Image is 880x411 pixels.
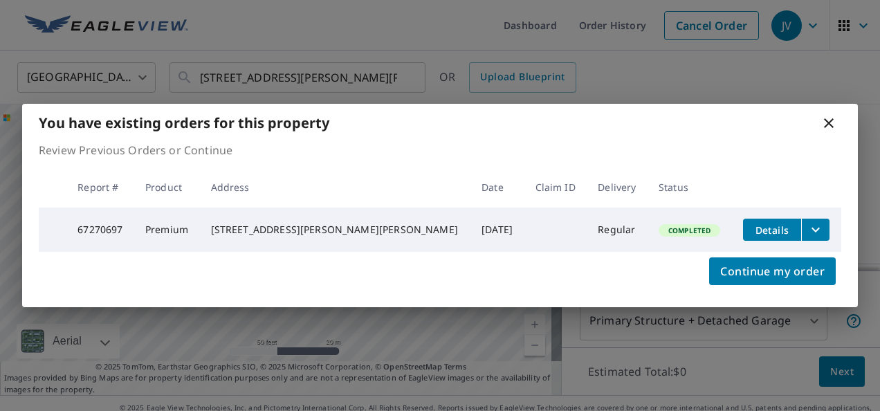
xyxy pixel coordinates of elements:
th: Delivery [587,167,648,208]
span: Continue my order [720,262,825,281]
span: Details [751,223,793,237]
th: Date [470,167,524,208]
td: Premium [134,208,200,252]
th: Product [134,167,200,208]
button: Continue my order [709,257,836,285]
th: Report # [66,167,134,208]
th: Claim ID [524,167,587,208]
th: Status [648,167,732,208]
p: Review Previous Orders or Continue [39,142,841,158]
button: filesDropdownBtn-67270697 [801,219,829,241]
td: [DATE] [470,208,524,252]
td: 67270697 [66,208,134,252]
button: detailsBtn-67270697 [743,219,801,241]
div: [STREET_ADDRESS][PERSON_NAME][PERSON_NAME] [211,223,460,237]
span: Completed [660,226,719,235]
th: Address [200,167,471,208]
b: You have existing orders for this property [39,113,329,132]
td: Regular [587,208,648,252]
